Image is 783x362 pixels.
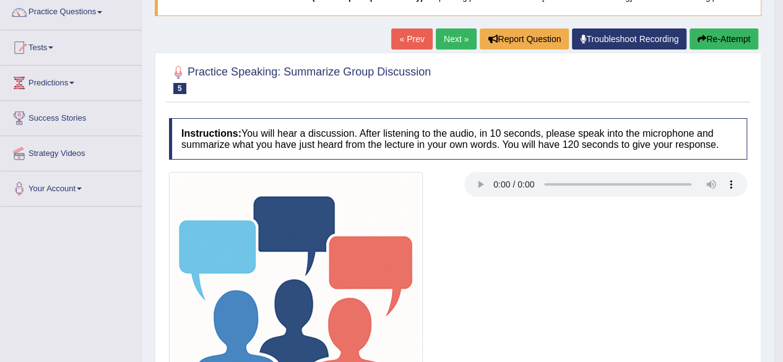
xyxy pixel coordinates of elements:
[173,83,186,94] span: 5
[169,118,747,160] h4: You will hear a discussion. After listening to the audio, in 10 seconds, please speak into the mi...
[1,171,142,202] a: Your Account
[436,28,477,50] a: Next »
[1,30,142,61] a: Tests
[1,66,142,97] a: Predictions
[181,128,241,139] b: Instructions:
[690,28,758,50] button: Re-Attempt
[1,136,142,167] a: Strategy Videos
[391,28,432,50] a: « Prev
[572,28,686,50] a: Troubleshoot Recording
[169,63,431,94] h2: Practice Speaking: Summarize Group Discussion
[1,101,142,132] a: Success Stories
[480,28,569,50] button: Report Question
